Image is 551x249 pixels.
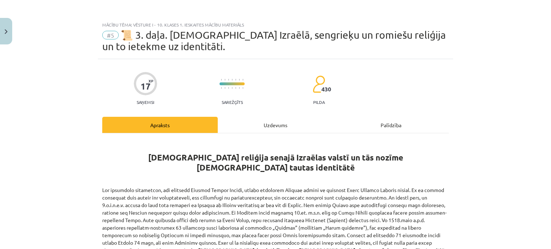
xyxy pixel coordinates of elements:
span: XP [149,79,153,83]
img: icon-short-line-57e1e144782c952c97e751825c79c345078a6d821885a25fce030b3d8c18986b.svg [239,87,240,89]
div: 17 [141,81,151,91]
img: icon-short-line-57e1e144782c952c97e751825c79c345078a6d821885a25fce030b3d8c18986b.svg [235,87,236,89]
img: icon-short-line-57e1e144782c952c97e751825c79c345078a6d821885a25fce030b3d8c18986b.svg [221,79,222,81]
img: students-c634bb4e5e11cddfef0936a35e636f08e4e9abd3cc4e673bd6f9a4125e45ecb1.svg [312,75,325,93]
div: Palīdzība [333,117,449,133]
p: pilda [313,100,325,105]
div: Apraksts [102,117,218,133]
img: icon-short-line-57e1e144782c952c97e751825c79c345078a6d821885a25fce030b3d8c18986b.svg [232,79,232,81]
div: Mācību tēma: Vēsture i - 10. klases 1. ieskaites mācību materiāls [102,22,449,27]
b: [DEMOGRAPHIC_DATA] reliģija senajā Izraēlas valstī un tās nozīme [DEMOGRAPHIC_DATA] tautas identi... [148,152,403,173]
img: icon-short-line-57e1e144782c952c97e751825c79c345078a6d821885a25fce030b3d8c18986b.svg [221,87,222,89]
img: icon-close-lesson-0947bae3869378f0d4975bcd49f059093ad1ed9edebbc8119c70593378902aed.svg [5,29,8,34]
img: icon-short-line-57e1e144782c952c97e751825c79c345078a6d821885a25fce030b3d8c18986b.svg [235,79,236,81]
img: icon-short-line-57e1e144782c952c97e751825c79c345078a6d821885a25fce030b3d8c18986b.svg [228,79,229,81]
div: Uzdevums [218,117,333,133]
span: #5 [102,31,119,39]
img: icon-short-line-57e1e144782c952c97e751825c79c345078a6d821885a25fce030b3d8c18986b.svg [228,87,229,89]
img: icon-short-line-57e1e144782c952c97e751825c79c345078a6d821885a25fce030b3d8c18986b.svg [232,87,232,89]
span: 📜 3. daļa. [DEMOGRAPHIC_DATA] Izraēlā, sengrieķu un romiešu reliģija un to ietekme uz identitāti. [102,29,446,52]
p: Sarežģīts [222,100,243,105]
span: 430 [321,86,331,92]
p: Saņemsi [134,100,157,105]
img: icon-short-line-57e1e144782c952c97e751825c79c345078a6d821885a25fce030b3d8c18986b.svg [239,79,240,81]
